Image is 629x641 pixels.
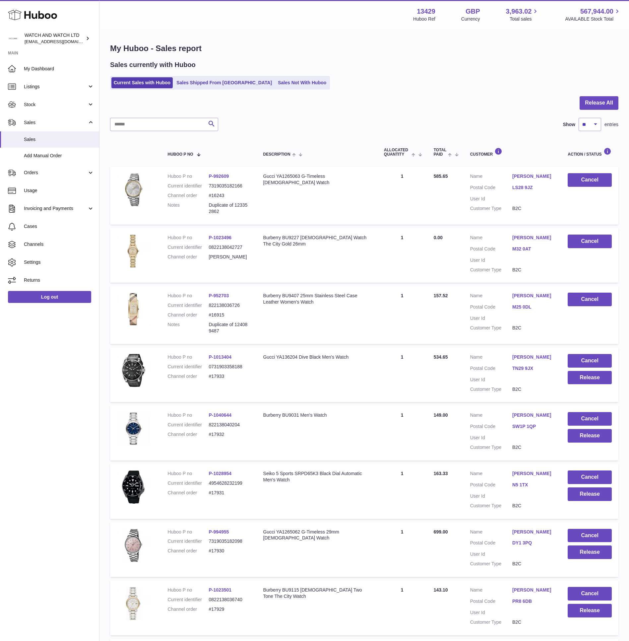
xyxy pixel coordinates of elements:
dt: Name [470,293,512,301]
a: [PERSON_NAME] [512,293,554,299]
a: Current Sales with Huboo [111,77,173,88]
a: P-1023496 [209,235,232,240]
span: 163.33 [434,471,448,476]
dt: Name [470,470,512,478]
dd: B2C [512,325,554,331]
a: [PERSON_NAME] [512,412,554,418]
dd: 0731903358188 [209,364,250,370]
a: PR8 6DB [512,598,554,605]
button: Cancel [568,354,612,368]
h1: My Huboo - Sales report [110,43,618,54]
span: My Dashboard [24,66,94,72]
dt: Current identifier [168,480,209,486]
a: M25 0DL [512,304,554,310]
img: 134291709374247.jpg [117,293,150,326]
dt: Huboo P no [168,293,209,299]
dd: 822138040204 [209,422,250,428]
dt: Name [470,587,512,595]
dt: User Id [470,551,512,557]
a: Log out [8,291,91,303]
a: P-994955 [209,529,229,534]
dt: Customer Type [470,325,512,331]
a: Sales Not With Huboo [276,77,329,88]
div: Seiko 5 Sports SRPD65K3 Black Dial Automatic Men's Watch [263,470,371,483]
dd: #17931 [209,490,250,496]
a: P-992609 [209,174,229,179]
dd: [PERSON_NAME] [209,254,250,260]
dt: Huboo P no [168,173,209,179]
dt: User Id [470,435,512,441]
dd: 0822138042727 [209,244,250,250]
strong: 13429 [417,7,435,16]
span: 699.00 [434,529,448,534]
h2: Sales currently with Huboo [110,60,196,69]
strong: GBP [466,7,480,16]
img: 1743864023.jpg [117,412,150,445]
dt: Huboo P no [168,587,209,593]
td: 1 [377,228,427,283]
dt: Customer Type [470,386,512,392]
dt: Current identifier [168,244,209,250]
td: 1 [377,405,427,461]
span: [EMAIL_ADDRESS][DOMAIN_NAME] [25,39,97,44]
dd: #16243 [209,192,250,199]
dt: Postal Code [470,598,512,606]
img: baris@watchandwatch.co.uk [8,34,18,43]
dd: #17932 [209,431,250,438]
dt: Channel order [168,490,209,496]
a: M32 0AT [512,246,554,252]
dt: Huboo P no [168,529,209,535]
dt: Channel order [168,312,209,318]
dt: Huboo P no [168,354,209,360]
span: Total sales [510,16,539,22]
dt: Postal Code [470,365,512,373]
div: Burberry BU9407 25mm Stainless Steel Case Leather Women's Watch [263,293,371,305]
dt: Postal Code [470,540,512,548]
div: Gucci YA1265063 G-Timeless [DEMOGRAPHIC_DATA] Watch [263,173,371,186]
label: Show [563,121,575,128]
p: Duplicate of 123352862 [209,202,250,215]
button: Release All [580,96,618,110]
button: Cancel [568,587,612,601]
div: Burberry BU9227 [DEMOGRAPHIC_DATA] Watch The City Gold 26mm [263,235,371,247]
dd: 0822138036740 [209,597,250,603]
dt: Channel order [168,373,209,380]
span: Huboo P no [168,152,193,157]
td: 1 [377,522,427,577]
a: 567,944.00 AVAILABLE Stock Total [565,7,621,22]
button: Release [568,429,612,443]
span: Sales [24,136,94,143]
dt: Channel order [168,606,209,612]
span: 3,963.02 [506,7,532,16]
span: Add Manual Order [24,153,94,159]
dt: Huboo P no [168,235,209,241]
td: 1 [377,167,427,224]
dt: Customer Type [470,561,512,567]
span: Sales [24,119,87,126]
dd: #16915 [209,312,250,318]
dt: Huboo P no [168,470,209,477]
dt: Customer Type [470,619,512,625]
div: Huboo Ref [413,16,435,22]
dd: 7319035182166 [209,183,250,189]
dd: B2C [512,386,554,392]
div: Burberry BU9031 Men's Watch [263,412,371,418]
a: LS28 9JZ [512,184,554,191]
a: [PERSON_NAME] [512,354,554,360]
dt: Postal Code [470,304,512,312]
div: Customer [470,148,555,157]
span: 149.00 [434,412,448,418]
img: 1733318615.jpg [117,587,150,620]
img: 1718701194.jpg [117,173,150,206]
dd: B2C [512,205,554,212]
dt: User Id [470,315,512,321]
img: 1719997027.jpg [117,529,150,562]
span: Channels [24,241,94,248]
span: Usage [24,187,94,194]
span: 0.00 [434,235,443,240]
img: 1733318291.jpg [117,235,150,268]
span: 157.52 [434,293,448,298]
a: DY1 3PQ [512,540,554,546]
dt: User Id [470,196,512,202]
dd: B2C [512,267,554,273]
